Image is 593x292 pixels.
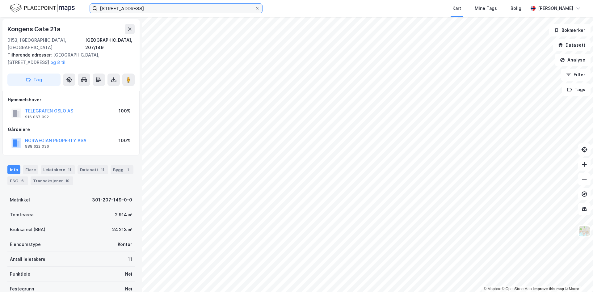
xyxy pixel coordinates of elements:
[7,52,53,57] span: Tilhørende adresser:
[10,270,30,278] div: Punktleie
[10,226,45,233] div: Bruksareal (BRA)
[562,83,591,96] button: Tags
[25,144,49,149] div: 988 622 036
[41,165,75,174] div: Leietakere
[511,5,521,12] div: Bolig
[475,5,497,12] div: Mine Tags
[128,256,132,263] div: 11
[502,287,532,291] a: OpenStreetMap
[111,165,133,174] div: Bygg
[25,115,49,120] div: 916 067 992
[7,24,62,34] div: Kongens Gate 21a
[125,167,131,173] div: 1
[553,39,591,51] button: Datasett
[7,176,28,185] div: ESG
[555,54,591,66] button: Analyse
[99,167,106,173] div: 11
[8,96,134,104] div: Hjemmelshaver
[10,3,75,14] img: logo.f888ab2527a4732fd821a326f86c7f29.svg
[533,287,564,291] a: Improve this map
[7,74,61,86] button: Tag
[8,126,134,133] div: Gårdeiere
[561,69,591,81] button: Filter
[119,137,131,144] div: 100%
[10,211,35,218] div: Tomteareal
[10,241,41,248] div: Eiendomstype
[578,225,590,237] img: Z
[562,262,593,292] iframe: Chat Widget
[549,24,591,36] button: Bokmerker
[7,51,130,66] div: [GEOGRAPHIC_DATA], [STREET_ADDRESS]
[23,165,38,174] div: Eiere
[92,196,132,204] div: 301-207-149-0-0
[452,5,461,12] div: Kart
[538,5,573,12] div: [PERSON_NAME]
[78,165,108,174] div: Datasett
[64,178,71,184] div: 10
[7,165,20,174] div: Info
[119,107,131,115] div: 100%
[19,178,26,184] div: 6
[115,211,132,218] div: 2 914 ㎡
[66,167,73,173] div: 11
[484,287,501,291] a: Mapbox
[10,196,30,204] div: Matrikkel
[118,241,132,248] div: Kontor
[125,270,132,278] div: Nei
[97,4,255,13] input: Søk på adresse, matrikkel, gårdeiere, leietakere eller personer
[7,36,85,51] div: 0153, [GEOGRAPHIC_DATA], [GEOGRAPHIC_DATA]
[112,226,132,233] div: 24 213 ㎡
[10,256,45,263] div: Antall leietakere
[85,36,135,51] div: [GEOGRAPHIC_DATA], 207/149
[31,176,73,185] div: Transaksjoner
